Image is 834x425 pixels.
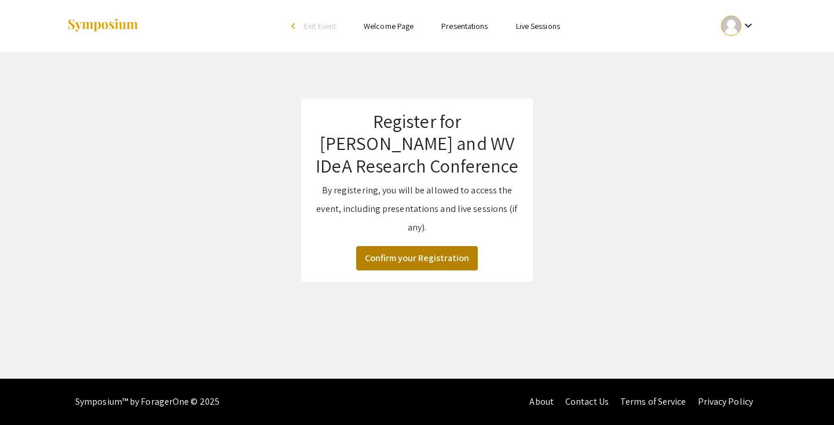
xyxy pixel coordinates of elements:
button: Confirm your Registration [356,246,478,270]
div: arrow_back_ios [291,23,298,30]
a: Live Sessions [516,21,560,31]
a: Contact Us [565,395,609,408]
span: Exit Event [304,21,336,31]
p: By registering, you will be allowed to access the event, including presentations and live session... [313,181,521,237]
h1: Register for [PERSON_NAME] and WV IDeA Research Conference [313,110,521,177]
a: About [529,395,554,408]
iframe: Chat [9,373,49,416]
a: Terms of Service [620,395,686,408]
button: Expand account dropdown [709,13,767,39]
a: Presentations [441,21,488,31]
mat-icon: Expand account dropdown [741,19,755,32]
div: Symposium™ by ForagerOne © 2025 [75,379,220,425]
a: Welcome Page [364,21,414,31]
img: Symposium by ForagerOne [67,18,139,34]
a: Privacy Policy [698,395,753,408]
